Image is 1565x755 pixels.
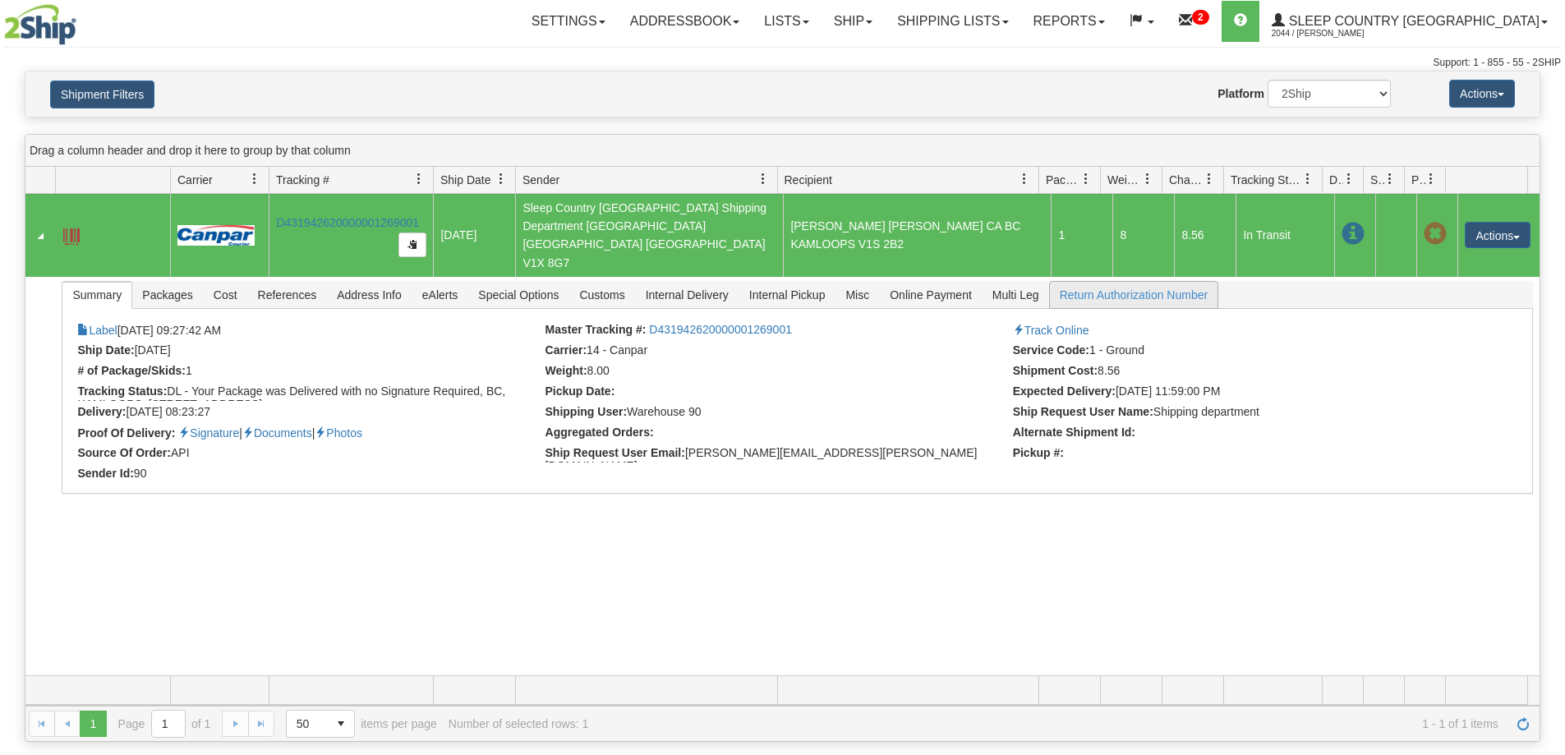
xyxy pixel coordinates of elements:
span: Online Payment [880,282,982,308]
strong: Pickup #: [1013,446,1064,459]
td: [DATE] [433,194,515,277]
a: Ship [822,1,885,42]
strong: Service Code: [1013,343,1089,357]
strong: Delivery: [77,405,126,418]
a: Reports [1021,1,1117,42]
span: Tracking Status [1231,172,1302,188]
span: Packages [132,282,202,308]
strong: Ship Date: [77,343,134,357]
strong: Sender Id: [77,467,133,480]
li: 8.56 [1013,364,1476,380]
li: [DATE] [77,343,541,360]
strong: Carrier: [545,343,587,357]
td: Sleep Country [GEOGRAPHIC_DATA] Shipping Department [GEOGRAPHIC_DATA] [GEOGRAPHIC_DATA] [GEOGRAPH... [515,194,783,277]
span: Special Options [468,282,568,308]
strong: # of Package/Skids: [77,364,186,377]
span: items per page [286,710,437,738]
li: 90 [77,467,541,483]
a: Charge filter column settings [1195,165,1223,193]
a: Tracking # filter column settings [405,165,433,193]
a: D431942620000001269001 [649,323,792,336]
strong: Alternate Shipment Id: [1013,426,1135,439]
a: Proof of delivery documents [242,426,312,440]
span: Cost [204,282,247,308]
a: Shipment Issues filter column settings [1376,165,1404,193]
a: Collapse [32,228,48,244]
span: Tracking # [276,172,329,188]
span: eAlerts [412,282,468,308]
a: D431942620000001269001 [276,216,419,229]
strong: Expected Delivery: [1013,384,1116,398]
li: 14 - Canpar [545,343,1009,360]
li: API [77,446,541,463]
button: Copy to clipboard [398,232,426,257]
a: Carrier filter column settings [241,165,269,193]
li: DL - Your Package was Delivered with no Signature Required, BC, KAMLOOPS, [STREET_ADDRESS] [77,384,541,401]
span: Shipment Issues [1370,172,1384,188]
a: Sleep Country [GEOGRAPHIC_DATA] 2044 / [PERSON_NAME] [1259,1,1560,42]
span: In Transit [1342,223,1365,246]
a: Label [77,324,117,337]
span: Pickup Status [1411,172,1425,188]
li: [DATE] 11:59:00 PM [1013,384,1476,401]
button: Actions [1449,80,1515,108]
li: 1 [77,364,541,380]
a: 2 [1167,1,1222,42]
span: Charge [1169,172,1204,188]
img: logo2044.jpg [4,4,76,45]
sup: 2 [1192,10,1209,25]
span: 2044 / [PERSON_NAME] [1272,25,1395,42]
iframe: chat widget [1527,293,1563,461]
a: Recipient filter column settings [1010,165,1038,193]
a: Proof of delivery images [315,426,362,440]
li: 8.00 [545,364,1009,380]
span: Page 1 [80,711,106,737]
a: Ship Date filter column settings [487,165,515,193]
div: Support: 1 - 855 - 55 - 2SHIP [4,56,1561,70]
strong: Shipping User: [545,405,628,418]
div: grid grouping header [25,135,1540,167]
span: Recipient [785,172,832,188]
li: [DATE] 09:27:42 AM [77,323,541,339]
a: Pickup Status filter column settings [1417,165,1445,193]
strong: Ship Request User Email: [545,446,685,459]
span: Misc [835,282,879,308]
strong: Ship Request User Name: [1013,405,1153,418]
a: Label [63,221,80,247]
a: Addressbook [618,1,753,42]
span: 50 [297,716,318,732]
span: Page sizes drop down [286,710,355,738]
li: [PERSON_NAME][EMAIL_ADDRESS][PERSON_NAME][DOMAIN_NAME] [545,446,1009,463]
span: 1 - 1 of 1 items [600,717,1498,730]
span: Internal Delivery [636,282,739,308]
a: Weight filter column settings [1134,165,1162,193]
div: Number of selected rows: 1 [449,717,588,730]
td: 8.56 [1174,194,1236,277]
a: Refresh [1510,711,1536,737]
span: Internal Pickup [739,282,835,308]
strong: Master Tracking #: [545,323,647,336]
strong: Shipment Cost: [1013,364,1098,377]
a: Proof of delivery signature [178,426,239,440]
span: select [328,711,354,737]
span: Customs [569,282,634,308]
td: In Transit [1236,194,1334,277]
span: Delivery Status [1329,172,1343,188]
a: Tracking Status filter column settings [1294,165,1322,193]
span: Pickup Not Assigned [1424,223,1447,246]
span: Weight [1107,172,1142,188]
a: Delivery Status filter column settings [1335,165,1363,193]
strong: Weight: [545,364,587,377]
span: Page of 1 [118,710,211,738]
label: Platform [1217,85,1264,102]
a: Lists [752,1,821,42]
a: Track Online [1013,324,1089,337]
button: Actions [1465,222,1530,248]
a: Packages filter column settings [1072,165,1100,193]
span: Summary [62,282,131,308]
span: Sleep Country [GEOGRAPHIC_DATA] [1285,14,1540,28]
img: 14 - Canpar [177,225,255,246]
strong: Source Of Order: [77,446,171,459]
li: [DATE] 08:23:27 [77,405,541,421]
td: [PERSON_NAME] [PERSON_NAME] CA BC KAMLOOPS V1S 2B2 [783,194,1051,277]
